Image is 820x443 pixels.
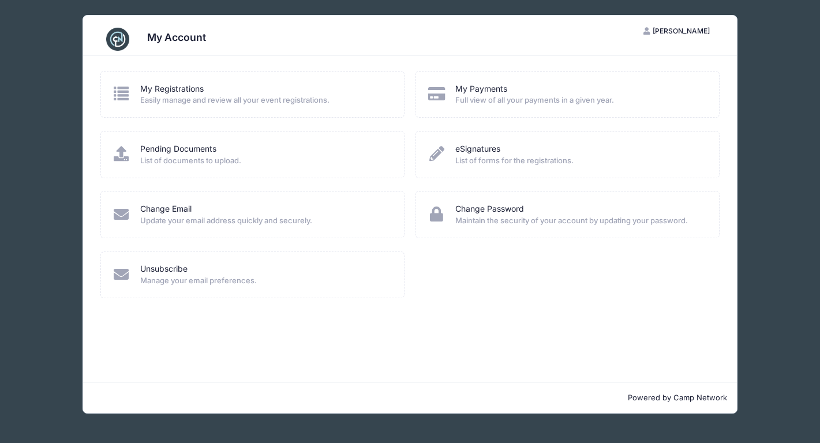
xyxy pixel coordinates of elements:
[455,143,500,155] a: eSignatures
[147,31,206,43] h3: My Account
[93,392,728,404] p: Powered by Camp Network
[140,143,216,155] a: Pending Documents
[140,203,192,215] a: Change Email
[455,155,704,167] span: List of forms for the registrations.
[106,28,129,51] img: CampNetwork
[140,83,204,95] a: My Registrations
[140,215,389,227] span: Update your email address quickly and securely.
[455,203,524,215] a: Change Password
[140,95,389,106] span: Easily manage and review all your event registrations.
[455,95,704,106] span: Full view of all your payments in a given year.
[653,27,710,35] span: [PERSON_NAME]
[140,275,389,287] span: Manage your email preferences.
[455,83,507,95] a: My Payments
[140,263,188,275] a: Unsubscribe
[455,215,704,227] span: Maintain the security of your account by updating your password.
[140,155,389,167] span: List of documents to upload.
[634,21,720,41] button: [PERSON_NAME]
